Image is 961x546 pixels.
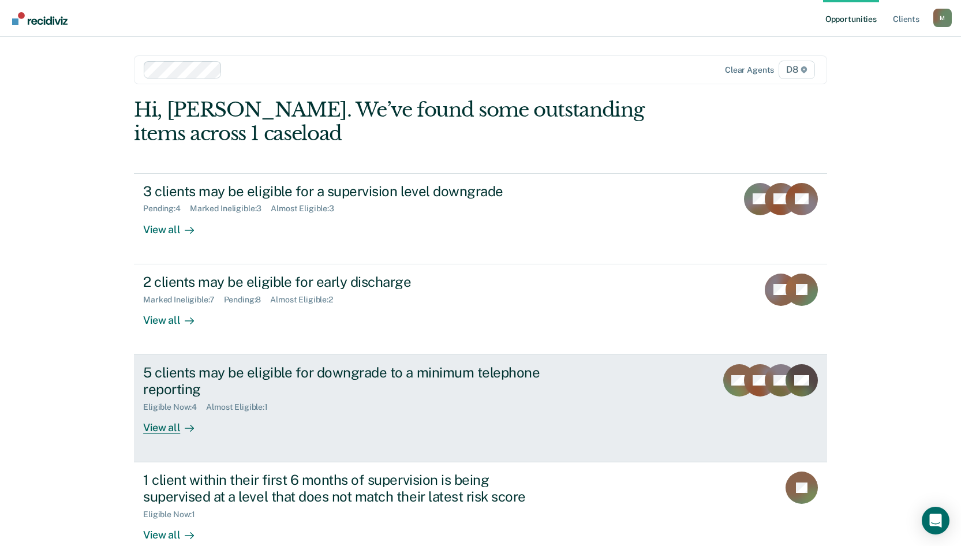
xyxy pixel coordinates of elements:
div: 5 clients may be eligible for downgrade to a minimum telephone reporting [143,364,548,398]
div: View all [143,412,208,434]
div: Almost Eligible : 1 [206,402,277,412]
div: Marked Ineligible : 7 [143,295,223,305]
div: Eligible Now : 4 [143,402,206,412]
div: Marked Ineligible : 3 [190,204,271,214]
div: M [933,9,952,27]
button: Profile dropdown button [933,9,952,27]
div: Almost Eligible : 2 [270,295,342,305]
div: View all [143,519,208,541]
div: Almost Eligible : 3 [271,204,343,214]
span: D8 [779,61,815,79]
div: Clear agents [725,65,774,75]
div: View all [143,304,208,327]
div: 1 client within their first 6 months of supervision is being supervised at a level that does not ... [143,472,548,505]
div: Hi, [PERSON_NAME]. We’ve found some outstanding items across 1 caseload [134,98,689,145]
a: 3 clients may be eligible for a supervision level downgradePending:4Marked Ineligible:3Almost Eli... [134,173,827,264]
a: 5 clients may be eligible for downgrade to a minimum telephone reportingEligible Now:4Almost Elig... [134,355,827,462]
div: Pending : 8 [224,295,271,305]
div: Open Intercom Messenger [922,507,949,534]
div: 2 clients may be eligible for early discharge [143,274,548,290]
a: 2 clients may be eligible for early dischargeMarked Ineligible:7Pending:8Almost Eligible:2View all [134,264,827,355]
div: 3 clients may be eligible for a supervision level downgrade [143,183,548,200]
div: Eligible Now : 1 [143,510,204,519]
img: Recidiviz [12,12,68,25]
div: View all [143,214,208,236]
div: Pending : 4 [143,204,190,214]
